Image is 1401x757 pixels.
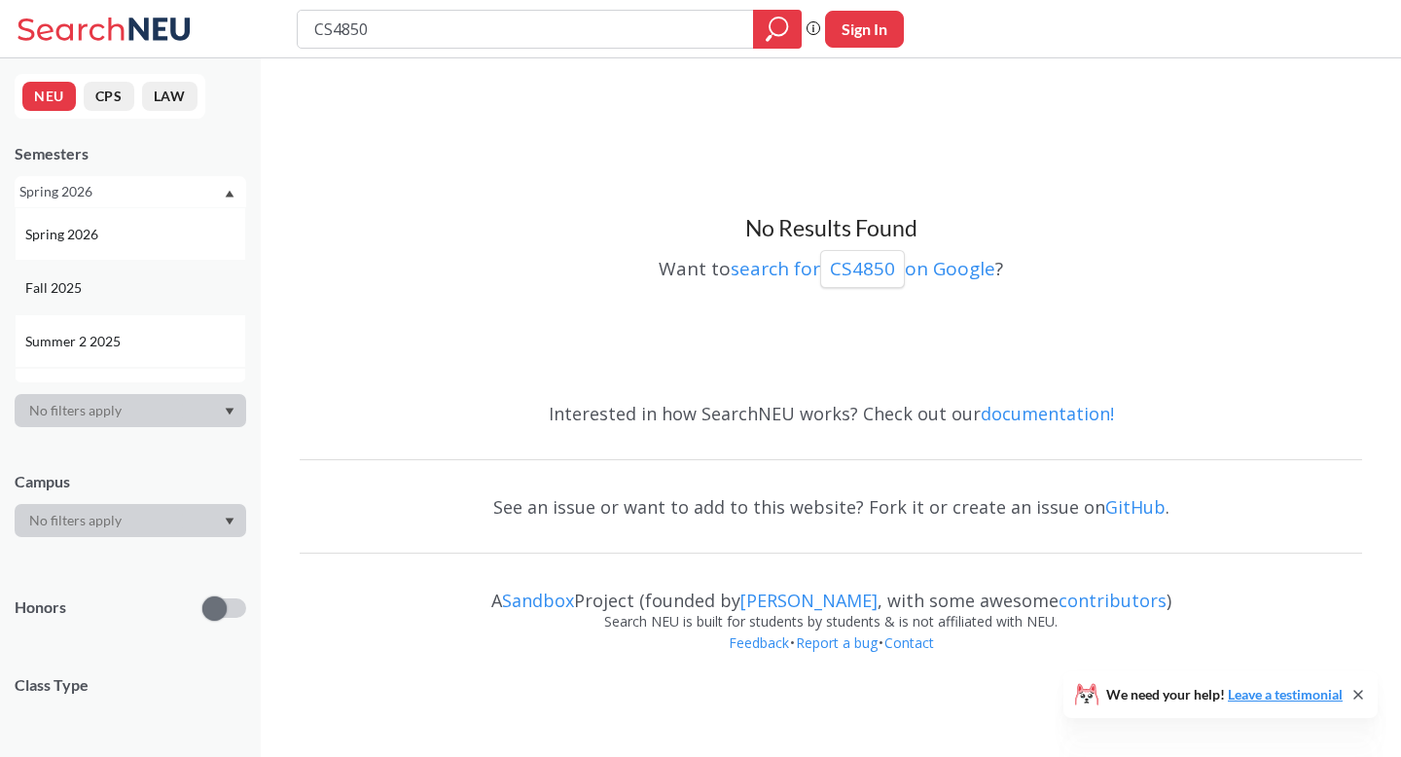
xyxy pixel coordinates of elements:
[300,479,1362,535] div: See an issue or want to add to this website? Fork it or create an issue on .
[740,589,878,612] a: [PERSON_NAME]
[795,633,879,652] a: Report a bug
[1105,495,1166,519] a: GitHub
[502,589,574,612] a: Sandbox
[1106,688,1343,702] span: We need your help!
[728,633,790,652] a: Feedback
[300,243,1362,288] div: Want to ?
[1228,686,1343,703] a: Leave a testimonial
[15,394,246,427] div: Dropdown arrow
[25,277,86,299] span: Fall 2025
[15,596,66,619] p: Honors
[15,176,246,207] div: Spring 2026Dropdown arrowSpring 2026Fall 2025Summer 2 2025Summer Full 2025Summer 1 2025Spring 202...
[15,471,246,492] div: Campus
[753,10,802,49] div: magnifying glass
[225,408,234,415] svg: Dropdown arrow
[300,385,1362,442] div: Interested in how SearchNEU works? Check out our
[300,214,1362,243] h3: No Results Found
[766,16,789,43] svg: magnifying glass
[15,674,246,696] span: Class Type
[883,633,935,652] a: Contact
[84,82,134,111] button: CPS
[225,518,234,525] svg: Dropdown arrow
[25,331,125,352] span: Summer 2 2025
[731,256,995,281] a: search forCS4850on Google
[981,402,1114,425] a: documentation!
[19,181,223,202] div: Spring 2026
[825,11,904,48] button: Sign In
[312,13,739,46] input: Class, professor, course number, "phrase"
[300,572,1362,611] div: A Project (founded by , with some awesome )
[225,190,234,198] svg: Dropdown arrow
[25,224,102,245] span: Spring 2026
[15,504,246,537] div: Dropdown arrow
[300,632,1362,683] div: • •
[22,82,76,111] button: NEU
[830,256,895,282] p: CS4850
[142,82,198,111] button: LAW
[300,611,1362,632] div: Search NEU is built for students by students & is not affiliated with NEU.
[15,143,246,164] div: Semesters
[1059,589,1167,612] a: contributors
